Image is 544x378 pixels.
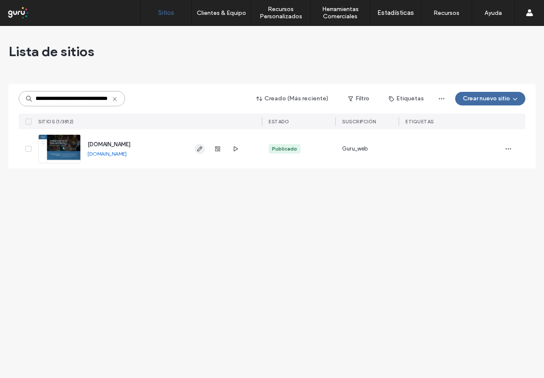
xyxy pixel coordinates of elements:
[340,92,378,105] button: Filtro
[272,145,297,153] div: Publicado
[433,9,459,17] label: Recursos
[405,119,434,125] span: ETIQUETAS
[269,119,289,125] span: ESTADO
[381,92,431,105] button: Etiquetas
[38,119,74,125] span: SITIOS (1/3812)
[251,6,310,20] label: Recursos Personalizados
[158,9,174,17] label: Sitios
[455,92,525,105] button: Crear nuevo sitio
[197,9,246,17] label: Clientes & Equipo
[249,92,336,105] button: Creado (Más reciente)
[342,145,368,153] span: Guru_web
[8,43,94,60] span: Lista de sitios
[311,6,370,20] label: Herramientas Comerciales
[342,119,376,125] span: Suscripción
[377,9,414,17] label: Estadísticas
[18,6,42,14] span: Ayuda
[88,151,127,157] a: [DOMAIN_NAME]
[484,9,502,17] label: Ayuda
[88,141,130,148] a: [DOMAIN_NAME]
